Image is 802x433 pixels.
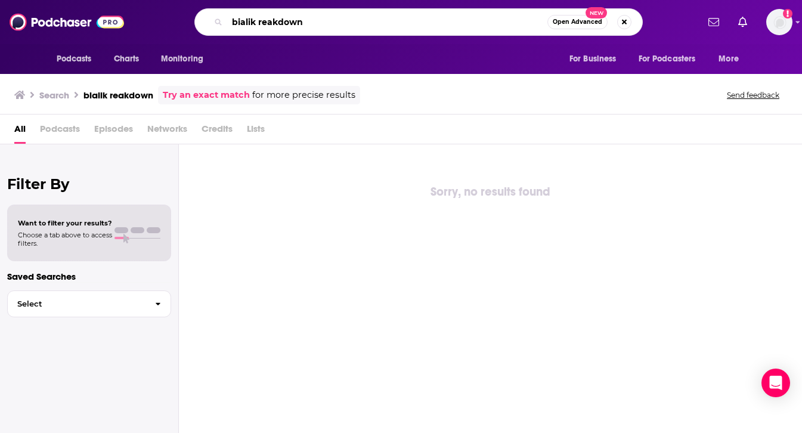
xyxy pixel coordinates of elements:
span: for more precise results [252,88,355,102]
div: Open Intercom Messenger [761,369,790,397]
span: New [586,7,607,18]
a: Try an exact match [163,88,250,102]
p: Saved Searches [7,271,171,282]
button: Show profile menu [766,9,792,35]
img: Podchaser - Follow, Share and Rate Podcasts [10,11,124,33]
button: Send feedback [723,90,783,100]
button: Open AdvancedNew [547,15,608,29]
span: More [719,51,739,67]
a: Show notifications dropdown [704,12,724,32]
span: Logged in as ynesbit [766,9,792,35]
img: User Profile [766,9,792,35]
div: Search podcasts, credits, & more... [194,8,643,36]
input: Search podcasts, credits, & more... [227,13,547,32]
span: Podcasts [40,119,80,144]
h3: bialik reakdown [83,89,153,101]
button: open menu [48,48,107,70]
a: Show notifications dropdown [733,12,752,32]
button: Select [7,290,171,317]
span: Episodes [94,119,133,144]
span: Networks [147,119,187,144]
a: All [14,119,26,144]
h3: Search [39,89,69,101]
span: Podcasts [57,51,92,67]
span: For Podcasters [639,51,696,67]
span: Select [8,300,145,308]
span: Lists [247,119,265,144]
button: open menu [153,48,219,70]
h2: Filter By [7,175,171,193]
span: Want to filter your results? [18,219,112,227]
span: Choose a tab above to access filters. [18,231,112,248]
button: open menu [710,48,754,70]
a: Charts [106,48,147,70]
button: open menu [631,48,713,70]
button: open menu [561,48,631,70]
span: For Business [569,51,617,67]
span: Charts [114,51,140,67]
span: Credits [202,119,233,144]
span: Monitoring [161,51,203,67]
span: Open Advanced [553,19,602,25]
svg: Add a profile image [783,9,792,18]
div: Sorry, no results found [179,183,802,202]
